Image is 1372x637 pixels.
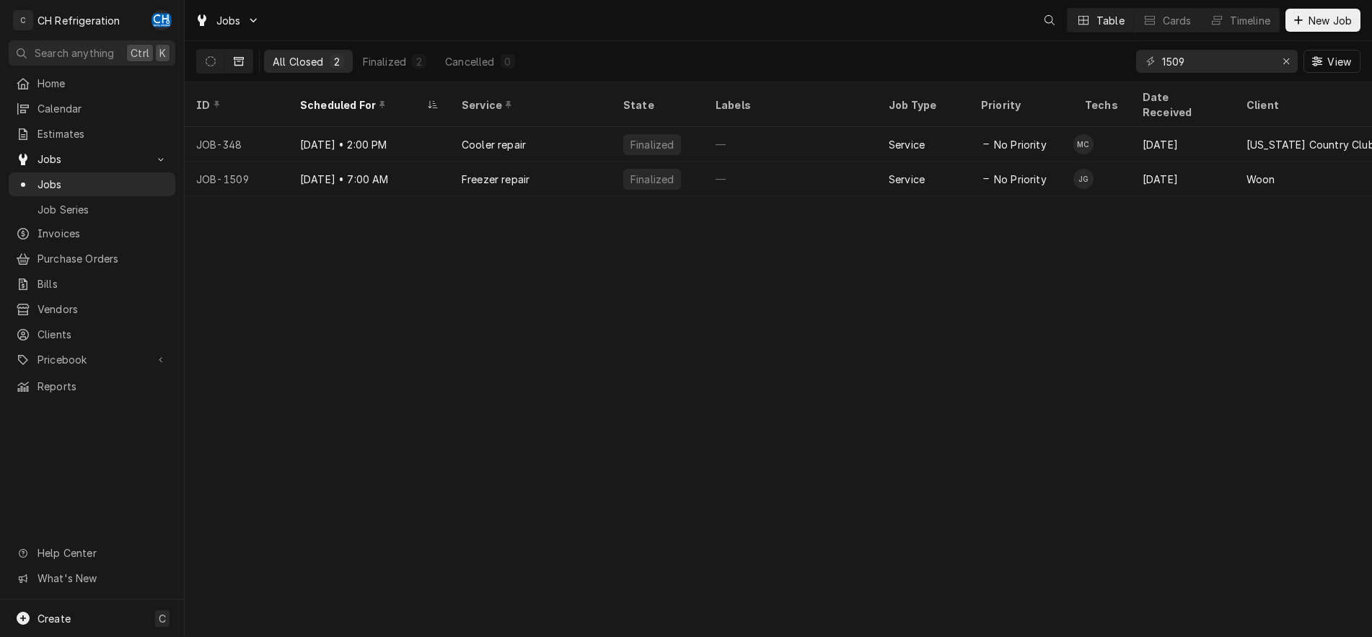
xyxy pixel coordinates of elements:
[1143,89,1221,120] div: Date Received
[151,10,172,30] div: Chris Hiraga's Avatar
[994,172,1047,187] span: No Priority
[704,127,877,162] div: —
[38,151,146,167] span: Jobs
[333,54,341,69] div: 2
[462,97,597,113] div: Service
[9,566,175,590] a: Go to What's New
[289,127,450,162] div: [DATE] • 2:00 PM
[9,322,175,346] a: Clients
[981,97,1059,113] div: Priority
[1085,97,1120,113] div: Techs
[9,198,175,221] a: Job Series
[9,348,175,372] a: Go to Pricebook
[159,611,166,626] span: C
[9,40,175,66] button: Search anythingCtrlK
[273,54,324,69] div: All Closed
[1073,169,1094,189] div: Josh Galindo's Avatar
[9,122,175,146] a: Estimates
[9,541,175,565] a: Go to Help Center
[1096,13,1125,28] div: Table
[1073,134,1094,154] div: Manuel Correa's Avatar
[1324,54,1354,69] span: View
[9,221,175,245] a: Invoices
[300,97,424,113] div: Scheduled For
[889,172,925,187] div: Service
[38,352,146,367] span: Pricebook
[1230,13,1270,28] div: Timeline
[38,202,168,217] span: Job Series
[9,297,175,321] a: Vendors
[151,10,172,30] div: CH
[1038,9,1061,32] button: Open search
[1163,13,1192,28] div: Cards
[704,162,877,196] div: —
[38,327,168,342] span: Clients
[38,101,168,116] span: Calendar
[9,97,175,120] a: Calendar
[9,272,175,296] a: Bills
[1275,50,1298,73] button: Erase input
[629,137,675,152] div: Finalized
[13,10,33,30] div: C
[9,247,175,271] a: Purchase Orders
[1285,9,1360,32] button: New Job
[889,97,958,113] div: Job Type
[38,545,167,561] span: Help Center
[38,177,168,192] span: Jobs
[38,379,168,394] span: Reports
[462,172,529,187] div: Freezer repair
[716,97,866,113] div: Labels
[1073,134,1094,154] div: MC
[1246,172,1275,187] div: Woon
[1303,50,1360,73] button: View
[994,137,1047,152] span: No Priority
[216,13,241,28] span: Jobs
[196,97,274,113] div: ID
[38,251,168,266] span: Purchase Orders
[185,162,289,196] div: JOB-1509
[35,45,114,61] span: Search anything
[38,571,167,586] span: What's New
[289,162,450,196] div: [DATE] • 7:00 AM
[38,612,71,625] span: Create
[9,147,175,171] a: Go to Jobs
[185,127,289,162] div: JOB-348
[462,137,526,152] div: Cooler repair
[9,71,175,95] a: Home
[623,97,692,113] div: State
[1306,13,1355,28] span: New Job
[1162,50,1270,73] input: Keyword search
[38,13,120,28] div: CH Refrigeration
[1131,127,1235,162] div: [DATE]
[38,276,168,291] span: Bills
[38,126,168,141] span: Estimates
[38,302,168,317] span: Vendors
[503,54,512,69] div: 0
[38,226,168,241] span: Invoices
[9,374,175,398] a: Reports
[445,54,494,69] div: Cancelled
[629,172,675,187] div: Finalized
[9,172,175,196] a: Jobs
[159,45,166,61] span: K
[889,137,925,152] div: Service
[1073,169,1094,189] div: JG
[363,54,406,69] div: Finalized
[131,45,149,61] span: Ctrl
[38,76,168,91] span: Home
[1131,162,1235,196] div: [DATE]
[189,9,265,32] a: Go to Jobs
[415,54,423,69] div: 2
